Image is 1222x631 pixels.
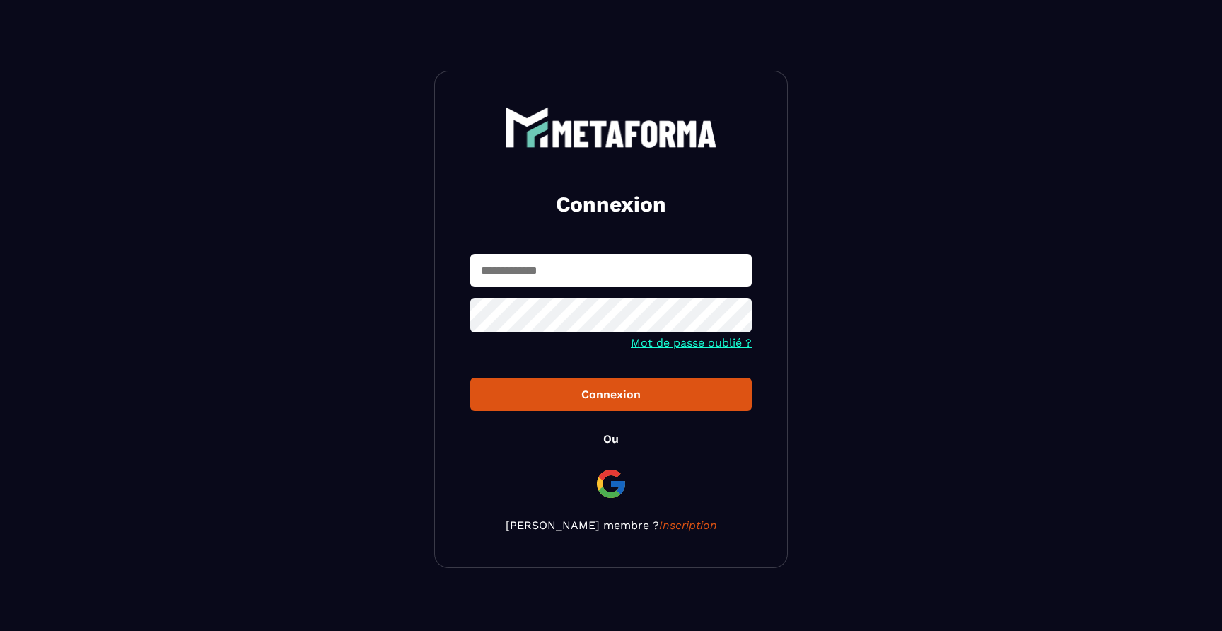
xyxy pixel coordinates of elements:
[487,190,735,219] h2: Connexion
[603,432,619,446] p: Ou
[470,107,752,148] a: logo
[659,519,717,532] a: Inscription
[470,519,752,532] p: [PERSON_NAME] membre ?
[631,336,752,349] a: Mot de passe oublié ?
[482,388,740,401] div: Connexion
[594,467,628,501] img: google
[505,107,717,148] img: logo
[470,378,752,411] button: Connexion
